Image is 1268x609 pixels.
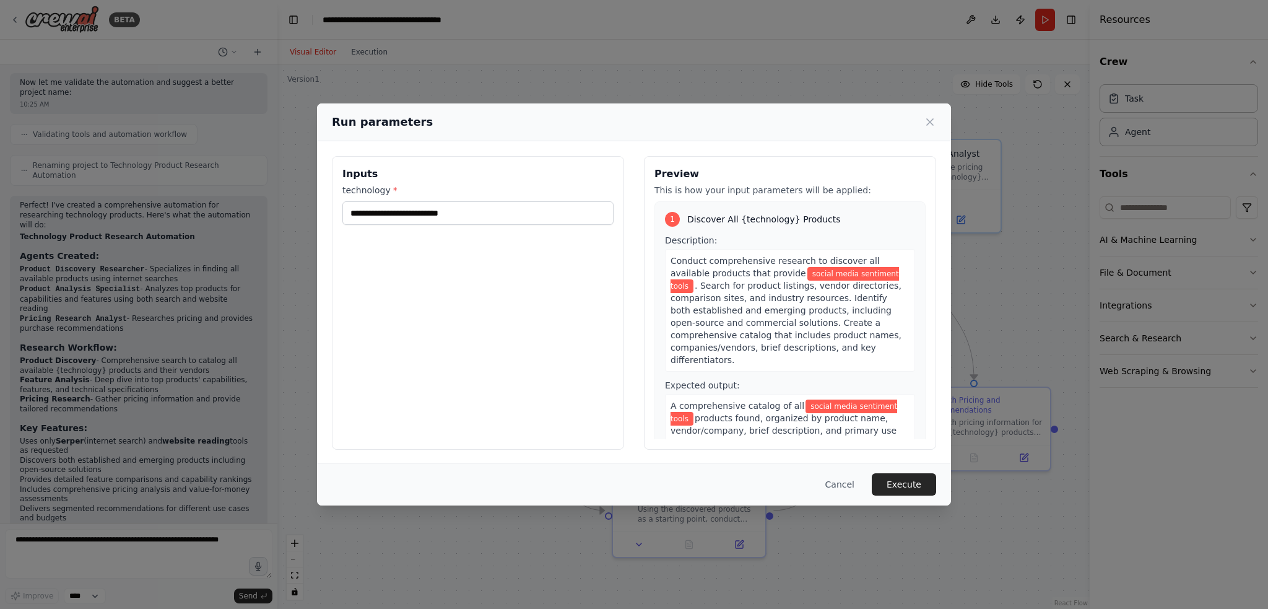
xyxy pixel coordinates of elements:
h2: Run parameters [332,113,433,131]
button: Cancel [815,473,864,496]
span: A comprehensive catalog of all [671,401,804,411]
span: Variable: technology [671,267,899,293]
button: Execute [872,473,936,496]
div: 1 [665,212,680,227]
span: Conduct comprehensive research to discover all available products that provide [671,256,880,278]
span: Expected output: [665,380,740,390]
label: technology [342,184,614,196]
span: Variable: technology [671,400,897,426]
h3: Inputs [342,167,614,182]
span: products found, organized by product name, vendor/company, brief description, and primary use cas... [671,413,897,460]
h3: Preview [654,167,926,182]
span: Description: [665,235,717,245]
p: This is how your input parameters will be applied: [654,184,926,196]
span: Discover All {technology} Products [687,213,841,226]
span: . Search for product listings, vendor directories, comparison sites, and industry resources. Iden... [671,281,901,365]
